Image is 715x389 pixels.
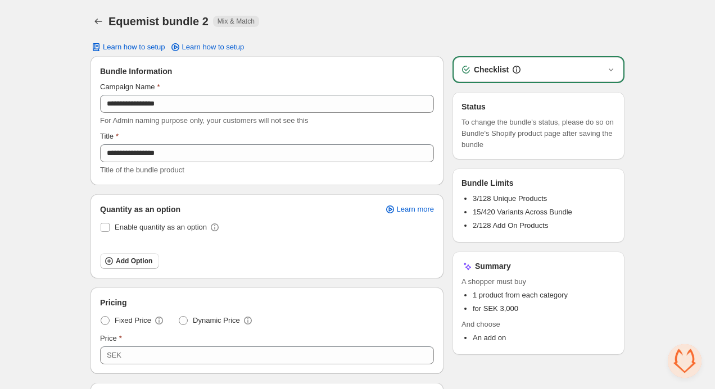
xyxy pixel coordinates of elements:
[103,43,165,52] span: Learn how to setup
[100,81,160,93] label: Campaign Name
[100,131,119,142] label: Title
[473,332,616,344] li: An add on
[473,194,547,203] span: 3/128 Unique Products
[474,64,509,75] h3: Checklist
[100,204,180,215] span: Quantity as an option
[473,303,616,314] li: for SEK 3,000
[473,290,616,301] li: 1 product from each category
[100,253,159,269] button: Add Option
[100,166,184,174] span: Title of the bundle product
[100,116,308,125] span: For Admin naming purpose only, your customers will not see this
[90,13,106,29] button: Back
[84,39,172,55] button: Learn how to setup
[108,15,209,28] h1: Equemist bundle 2
[115,223,207,231] span: Enable quantity as an option
[461,177,514,189] h3: Bundle Limits
[100,66,172,77] span: Bundle Information
[461,319,616,330] span: And choose
[397,205,434,214] span: Learn more
[475,260,511,272] h3: Summary
[100,297,126,308] span: Pricing
[461,276,616,287] span: A shopper must buy
[473,221,548,230] span: 2/128 Add On Products
[473,208,572,216] span: 15/420 Variants Across Bundle
[378,202,441,217] a: Learn more
[193,315,240,326] span: Dynamic Price
[218,17,255,26] span: Mix & Match
[461,117,616,150] span: To change the bundle's status, please do so on Bundle's Shopify product page after saving the bundle
[100,333,122,344] label: Price
[461,101,486,112] h3: Status
[668,344,702,378] a: Öppna chatt
[116,257,152,266] span: Add Option
[163,39,251,55] a: Learn how to setup
[107,350,121,361] div: SEK
[182,43,245,52] span: Learn how to setup
[115,315,151,326] span: Fixed Price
